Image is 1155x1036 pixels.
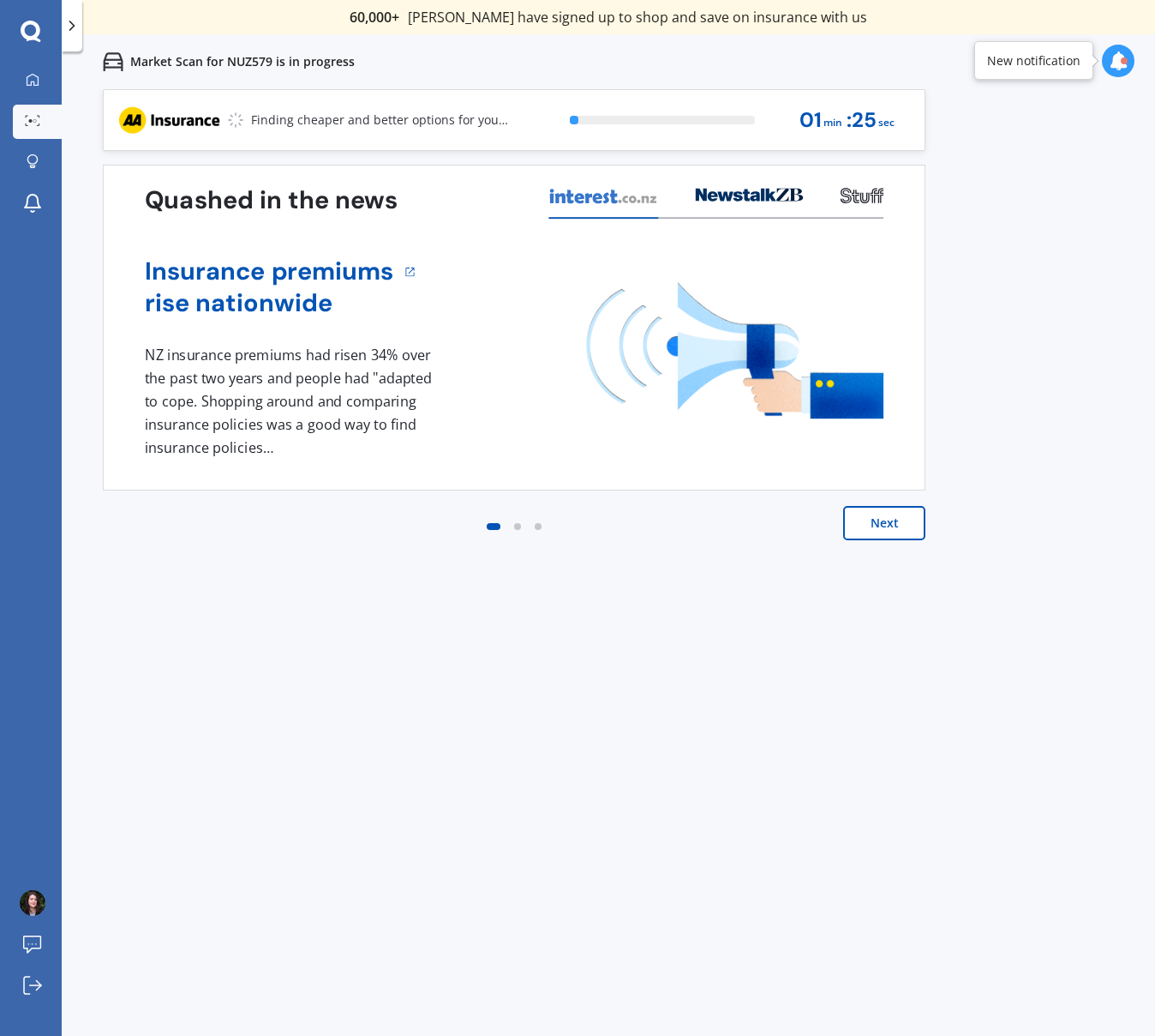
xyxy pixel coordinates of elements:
[847,109,877,132] span: : 25
[20,890,45,916] img: ACg8ocIpLfD8npzZHMZQ3XNssYu9fTWhrTWB2t0eou0hPZOyI23kd0kvFQ=s96-c
[145,256,394,287] a: Insurance premiums
[843,506,925,540] button: Next
[799,109,822,132] span: 01
[103,51,123,72] img: car.f15378c7a67c060ca3f3.svg
[145,344,438,459] div: NZ insurance premiums had risen 34% over the past two years and people had "adapted to cope. Shop...
[987,52,1080,69] div: New notification
[130,53,355,70] p: Market Scan for NUZ579 is in progress
[145,287,394,319] a: rise nationwide
[251,111,508,129] p: Finding cheaper and better options for you...
[587,282,883,419] img: media image
[878,111,895,135] span: sec
[823,111,842,135] span: min
[145,184,398,216] h3: Quashed in the news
